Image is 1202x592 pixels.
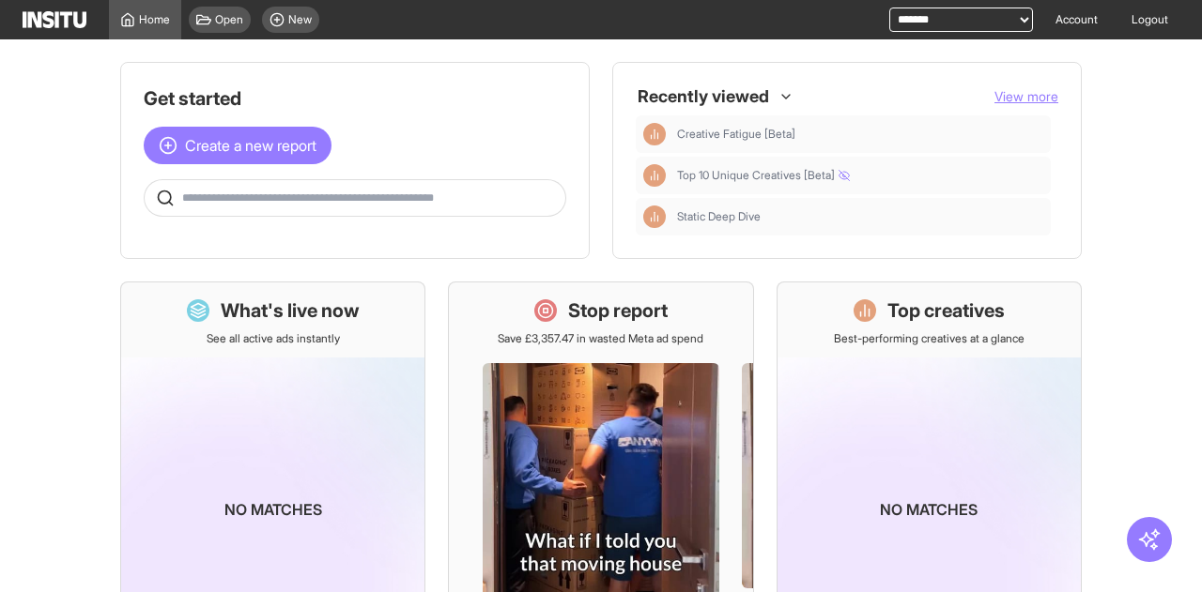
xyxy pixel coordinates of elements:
span: Creative Fatigue [Beta] [677,127,795,142]
div: Insights [643,123,666,145]
span: Top 10 Unique Creatives [Beta] [677,168,1043,183]
button: View more [994,87,1058,106]
span: Open [215,12,243,27]
div: Insights [643,205,666,228]
img: Logo [23,11,86,28]
h1: What's live now [221,297,360,324]
p: No matches [880,498,978,521]
h1: Get started [144,85,566,112]
h1: Stop report [568,297,668,324]
span: Create a new report [185,134,316,157]
span: Home [139,12,170,27]
span: Static Deep Dive [677,209,1043,224]
span: Creative Fatigue [Beta] [677,127,1043,142]
p: Save £3,357.47 in wasted Meta ad spend [498,331,703,346]
h1: Top creatives [887,297,1005,324]
p: No matches [224,498,322,521]
div: Insights [643,164,666,187]
button: Create a new report [144,127,331,164]
span: Top 10 Unique Creatives [Beta] [677,168,850,183]
span: New [288,12,312,27]
span: View more [994,88,1058,104]
span: Static Deep Dive [677,209,761,224]
p: Best-performing creatives at a glance [834,331,1025,346]
p: See all active ads instantly [207,331,340,346]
